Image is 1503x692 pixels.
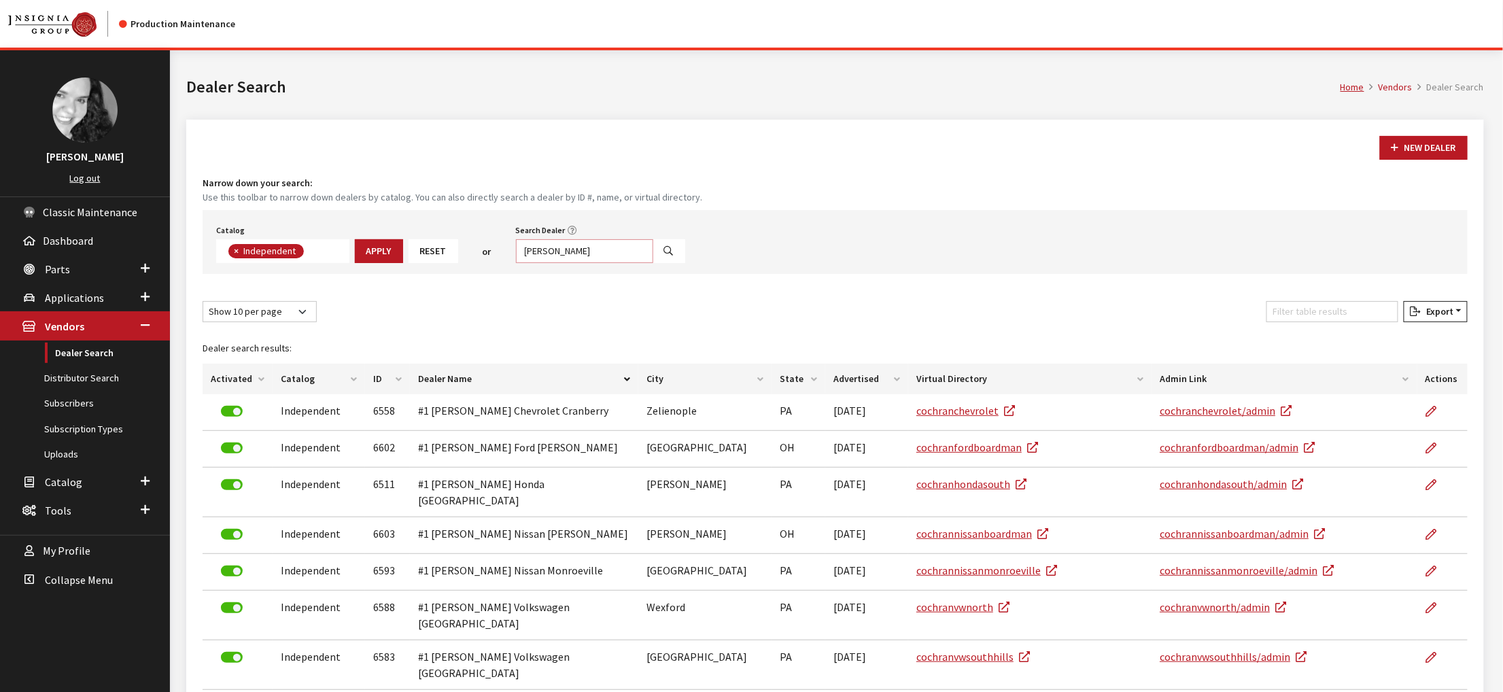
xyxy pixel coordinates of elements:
a: Edit Dealer [1426,591,1449,625]
td: #1 [PERSON_NAME] Nissan Monroeville [410,554,638,591]
span: Catalog [45,475,82,489]
td: [GEOGRAPHIC_DATA] [638,554,772,591]
td: [DATE] [825,554,908,591]
td: OH [772,517,825,554]
td: 6593 [365,554,410,591]
a: cochranvwnorth [916,600,1009,614]
h3: [PERSON_NAME] [14,148,156,165]
td: Independent [273,517,365,554]
li: Vendors [1364,80,1413,94]
td: 6603 [365,517,410,554]
input: Filter table results [1266,301,1398,322]
span: Vendors [45,320,84,334]
button: Search [653,239,685,263]
th: State: activate to sort column ascending [772,364,825,394]
a: Edit Dealer [1426,554,1449,588]
label: Deactivate Dealer [221,566,243,576]
td: 6602 [365,431,410,468]
li: Dealer Search [1413,80,1484,94]
td: Independent [273,431,365,468]
a: cochranfordboardman [916,440,1038,454]
td: OH [772,431,825,468]
td: [DATE] [825,468,908,517]
a: cochrannissanmonroeville/admin [1160,564,1334,577]
a: cochranvwsouthhills/admin [1160,650,1307,663]
textarea: Search [307,246,315,258]
div: Production Maintenance [119,17,235,31]
td: [DATE] [825,591,908,640]
button: New Dealer [1380,136,1468,160]
label: Deactivate Dealer [221,443,243,453]
label: Deactivate Dealer [221,406,243,417]
td: [PERSON_NAME] [638,468,772,517]
a: cochranvwsouthhills [916,650,1030,663]
th: Advertised: activate to sort column ascending [825,364,908,394]
a: cochrannissanboardman/admin [1160,527,1325,540]
td: Independent [273,394,365,431]
th: City: activate to sort column ascending [638,364,772,394]
button: Apply [355,239,403,263]
button: Export [1404,301,1468,322]
span: Independent [242,245,299,257]
label: Deactivate Dealer [221,529,243,540]
td: PA [772,554,825,591]
a: cochrannissanmonroeville [916,564,1057,577]
td: Independent [273,554,365,591]
span: Collapse Menu [45,573,113,587]
span: Classic Maintenance [43,205,137,219]
td: [DATE] [825,431,908,468]
td: [GEOGRAPHIC_DATA] [638,431,772,468]
th: ID: activate to sort column ascending [365,364,410,394]
td: [PERSON_NAME] [638,517,772,554]
a: cochranchevrolet [916,404,1015,417]
span: Export [1421,305,1453,317]
input: Search [516,239,653,263]
td: #1 [PERSON_NAME] Volkswagen [GEOGRAPHIC_DATA] [410,640,638,690]
li: Independent [228,244,304,258]
td: #1 [PERSON_NAME] Honda [GEOGRAPHIC_DATA] [410,468,638,517]
a: Edit Dealer [1426,640,1449,674]
span: Parts [45,262,70,276]
td: PA [772,394,825,431]
a: Edit Dealer [1426,394,1449,428]
th: Admin Link: activate to sort column ascending [1152,364,1417,394]
td: #1 [PERSON_NAME] Chevrolet Cranberry [410,394,638,431]
td: Independent [273,591,365,640]
th: Virtual Directory: activate to sort column ascending [908,364,1152,394]
td: PA [772,640,825,690]
td: #1 [PERSON_NAME] Ford [PERSON_NAME] [410,431,638,468]
td: PA [772,591,825,640]
th: Activated: activate to sort column ascending [203,364,273,394]
label: Catalog [216,224,245,237]
td: Independent [273,468,365,517]
span: Select [216,239,349,263]
label: Deactivate Dealer [221,602,243,613]
small: Use this toolbar to narrow down dealers by catalog. You can also directly search a dealer by ID #... [203,190,1468,205]
label: Deactivate Dealer [221,479,243,490]
span: or [483,245,491,259]
span: Dashboard [43,234,93,247]
td: 6583 [365,640,410,690]
td: 6588 [365,591,410,640]
span: Tools [45,504,71,517]
td: 6511 [365,468,410,517]
td: Zelienople [638,394,772,431]
label: Deactivate Dealer [221,652,243,663]
button: Remove item [228,244,242,258]
th: Catalog: activate to sort column ascending [273,364,365,394]
td: Independent [273,640,365,690]
a: cochranvwnorth/admin [1160,600,1286,614]
td: [DATE] [825,394,908,431]
label: Search Dealer [516,224,566,237]
a: cochranfordboardman/admin [1160,440,1315,454]
td: PA [772,468,825,517]
a: cochranhondasouth [916,477,1026,491]
a: Insignia Group logo [8,11,119,37]
img: Khrystal Dorton [52,77,118,143]
a: cochrannissanboardman [916,527,1048,540]
a: Log out [70,172,101,184]
td: #1 [PERSON_NAME] Nissan [PERSON_NAME] [410,517,638,554]
a: Edit Dealer [1426,431,1449,465]
td: #1 [PERSON_NAME] Volkswagen [GEOGRAPHIC_DATA] [410,591,638,640]
td: 6558 [365,394,410,431]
